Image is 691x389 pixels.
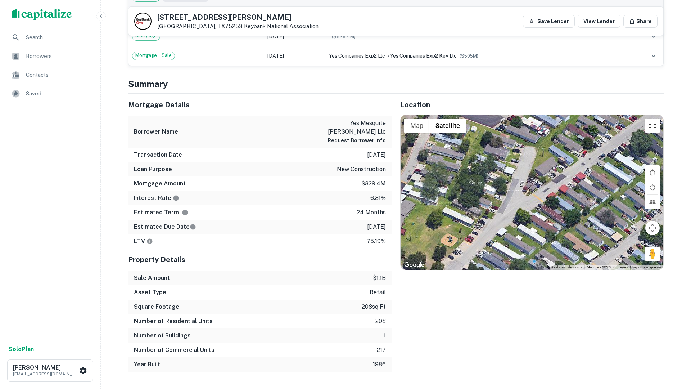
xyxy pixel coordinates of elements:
button: Map camera controls [645,221,660,235]
p: 6.81% [370,194,386,202]
span: yes companies exp2 llc [329,53,385,59]
svg: Estimate is based on a standard schedule for this type of loan. [190,224,196,230]
h6: Estimated Term [134,208,188,217]
h6: [PERSON_NAME] [13,365,78,371]
span: Mortgage [132,32,160,40]
h6: Interest Rate [134,194,179,202]
span: Borrowers [26,52,90,61]
button: Rotate map counterclockwise [645,180,660,194]
h6: Sale Amount [134,274,170,282]
button: Share [623,15,658,28]
span: yes companies exp2 key llc [390,53,457,59]
button: Tilt map [645,195,660,209]
h5: Property Details [128,254,392,265]
p: $829.4m [361,179,386,188]
button: Keyboard shortcuts [551,265,582,270]
h4: Summary [128,77,664,90]
strong: Solo Plan [9,346,34,353]
p: 75.19% [367,237,386,246]
h5: Location [400,99,664,110]
a: Terms (opens in new tab) [618,265,628,269]
h6: Borrower Name [134,128,178,136]
p: 217 [377,346,386,354]
span: Mortgage + Sale [132,52,175,59]
span: Search [26,33,90,42]
a: Report a map error [632,265,661,269]
h6: Number of Commercial Units [134,346,214,354]
p: retail [370,288,386,297]
p: new construction [337,165,386,174]
p: 208 sq ft [362,303,386,311]
button: Save Lender [523,15,575,28]
img: Google [402,260,426,270]
td: [DATE] [264,27,325,46]
p: [EMAIL_ADDRESS][DOMAIN_NAME] [13,371,78,377]
h5: [STREET_ADDRESS][PERSON_NAME] [157,14,319,21]
a: View Lender [578,15,620,28]
svg: LTVs displayed on the website are for informational purposes only and may be reported incorrectly... [146,238,153,245]
a: Keybank National Association [244,23,319,29]
h6: Loan Purpose [134,165,172,174]
span: ($ 505M ) [460,53,478,59]
h5: Mortgage Details [128,99,392,110]
p: 208 [375,317,386,326]
p: 1986 [373,360,386,369]
h6: Asset Type [134,288,166,297]
h6: Number of Residential Units [134,317,213,326]
div: → [329,52,628,60]
p: 1 [384,331,386,340]
button: Drag Pegman onto the map to open Street View [645,247,660,261]
p: yes mesquite [PERSON_NAME] llc [321,119,386,136]
h6: Number of Buildings [134,331,191,340]
button: Show street map [404,119,429,133]
button: [PERSON_NAME][EMAIL_ADDRESS][DOMAIN_NAME] [7,359,93,382]
h6: Square Footage [134,303,179,311]
a: SoloPlan [9,345,34,354]
button: Toggle fullscreen view [645,119,660,133]
span: Contacts [26,71,90,79]
a: Contacts [6,66,95,84]
h6: LTV [134,237,153,246]
button: expand row [647,30,660,43]
h6: Year Built [134,360,160,369]
iframe: Chat Widget [655,331,691,366]
td: [DATE] [264,46,325,66]
svg: The interest rates displayed on the website are for informational purposes only and may be report... [173,195,179,201]
h6: Estimated Due Date [134,223,196,231]
h6: Transaction Date [134,151,182,159]
button: Request Borrower Info [328,136,386,145]
button: Rotate map clockwise [645,165,660,180]
p: [DATE] [367,223,386,231]
p: 24 months [357,208,386,217]
img: capitalize-logo.png [12,9,72,20]
a: Open this area in Google Maps (opens a new window) [402,260,426,270]
h6: Mortgage Amount [134,179,186,188]
p: $1.1b [373,274,386,282]
svg: Term is based on a standard schedule for this type of loan. [182,209,188,216]
a: Search [6,29,95,46]
a: Saved [6,85,95,102]
span: ($ 829.4M ) [332,34,356,39]
p: [DATE] [367,151,386,159]
button: Show satellite imagery [429,119,466,133]
span: Saved [26,89,90,98]
button: expand row [647,50,660,62]
span: Map data ©2025 [587,265,614,269]
a: Borrowers [6,48,95,65]
p: [GEOGRAPHIC_DATA], TX75253 [157,23,319,30]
